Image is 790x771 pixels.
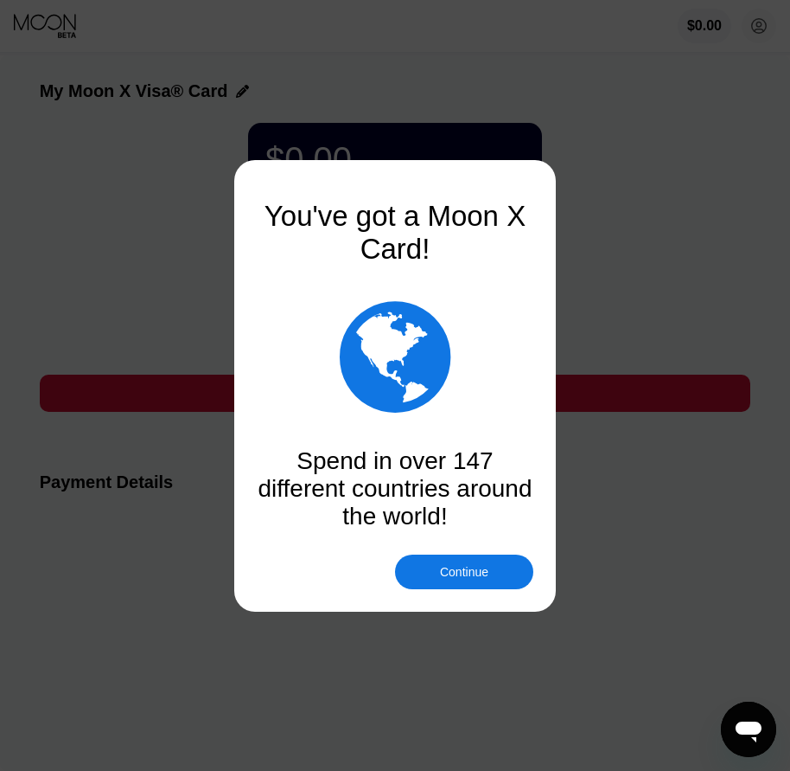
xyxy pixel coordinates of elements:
[257,200,533,266] div: You've got a Moon X Card!
[721,702,776,757] iframe: Button to launch messaging window
[257,447,533,530] div: Spend in over 147 different countries around the world!
[257,292,533,421] div: 
[440,565,488,579] div: Continue
[395,555,533,589] div: Continue
[340,292,451,421] div: 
